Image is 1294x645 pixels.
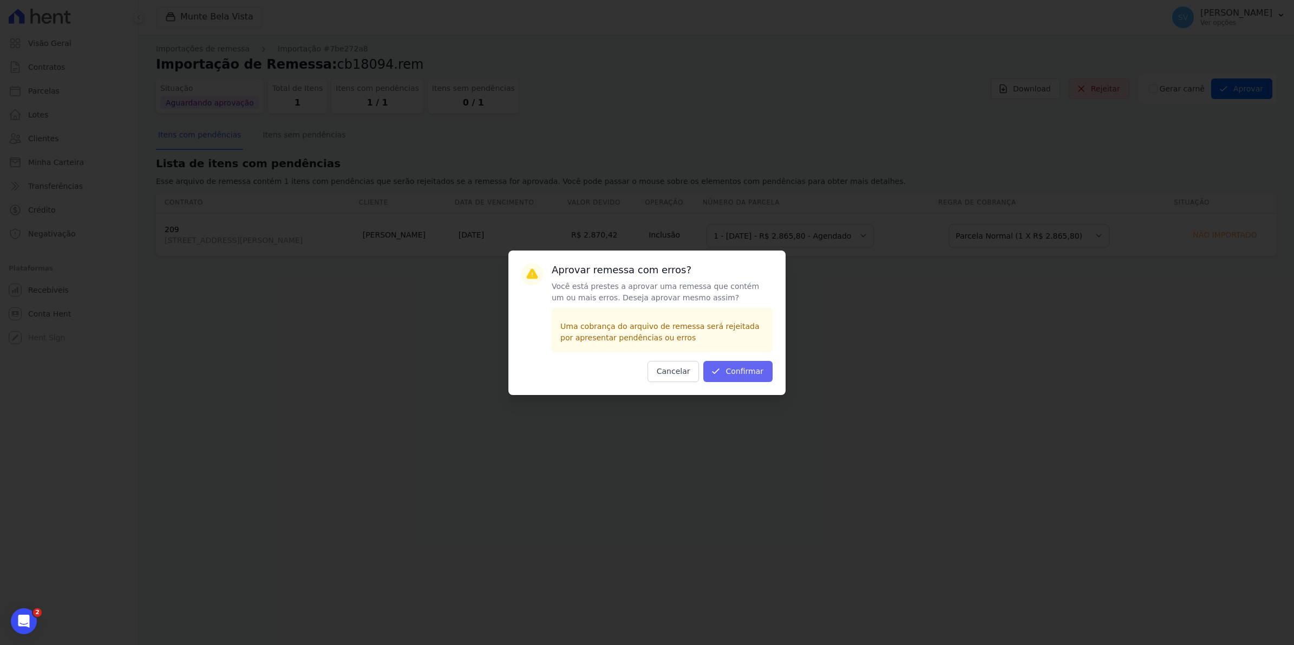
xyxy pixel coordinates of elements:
[552,264,773,277] h3: Aprovar remessa com erros?
[552,281,773,304] p: Você está prestes a aprovar uma remessa que contém um ou mais erros. Deseja aprovar mesmo assim?
[11,608,37,634] iframe: Intercom live chat
[703,361,773,382] button: Confirmar
[33,608,42,617] span: 2
[560,321,764,344] p: Uma cobrança do arquivo de remessa será rejeitada por apresentar pendências ou erros
[648,361,700,382] button: Cancelar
